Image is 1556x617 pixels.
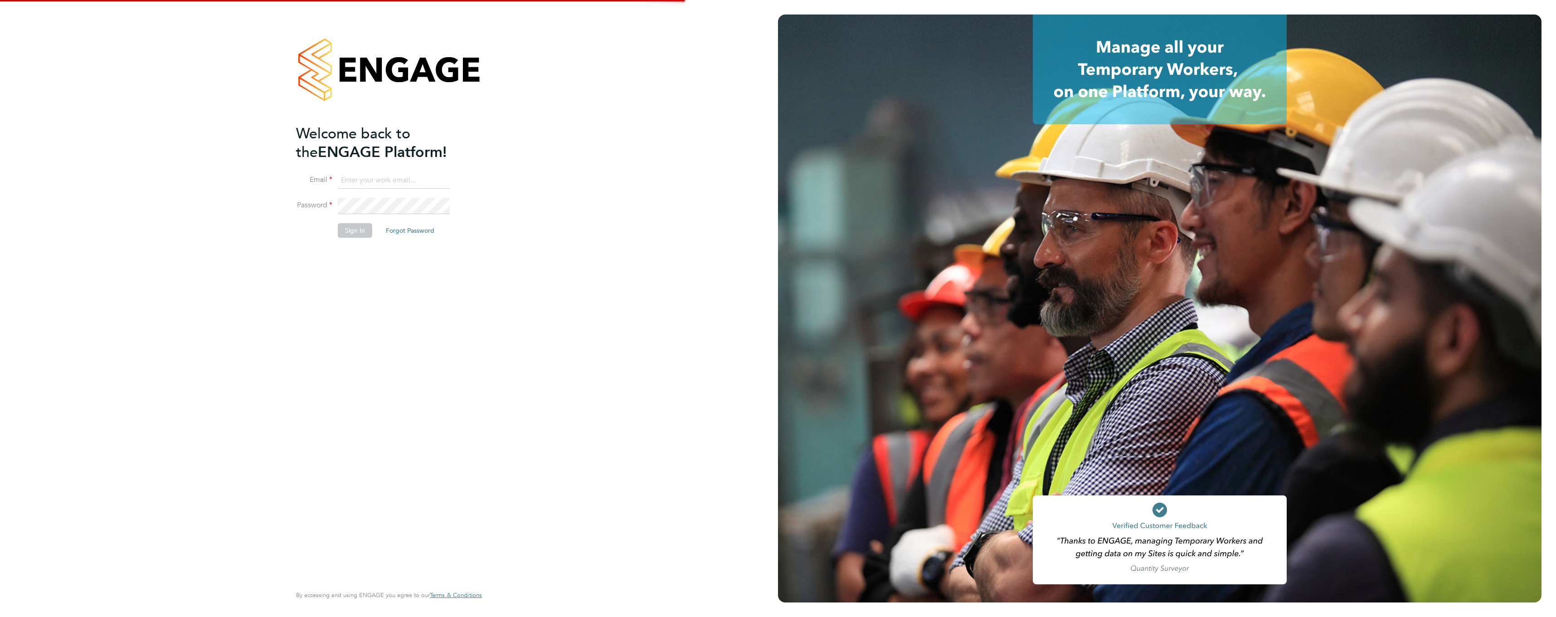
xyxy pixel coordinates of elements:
[296,201,332,210] label: Password
[430,592,482,599] a: Terms & Conditions
[296,124,473,162] h2: ENGAGE Platform!
[338,223,372,238] button: Sign In
[296,591,482,599] span: By accessing and using ENGAGE you agree to our
[296,125,410,161] span: Welcome back to the
[379,223,442,238] button: Forgot Password
[338,172,450,189] input: Enter your work email...
[296,175,332,185] label: Email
